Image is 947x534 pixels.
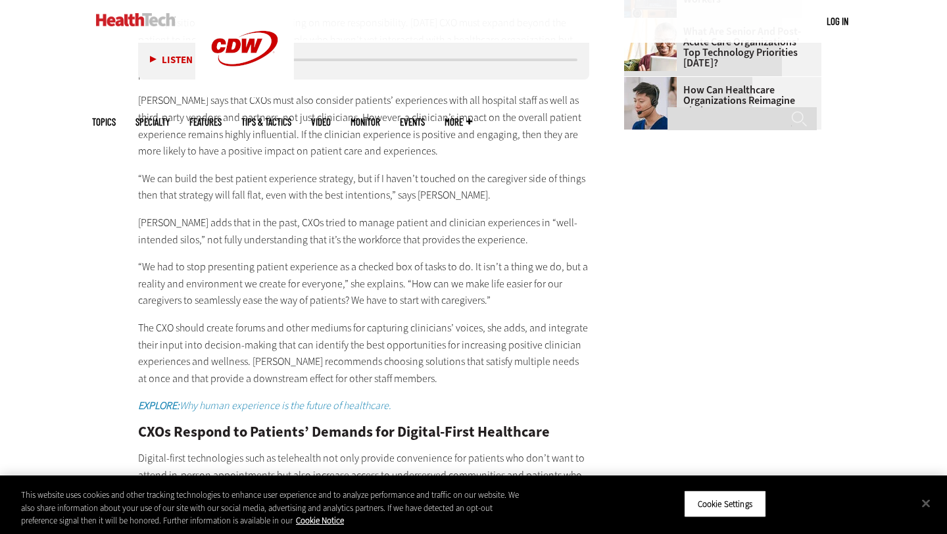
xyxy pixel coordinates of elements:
a: CDW [195,87,294,101]
p: Digital-first technologies such as telehealth not only provide convenience for patients who don’t... [138,450,589,500]
p: “We can build the best patient experience strategy, but if I haven’t touched on the caregiver sid... [138,170,589,204]
p: The CXO should create forums and other mediums for capturing clinicians’ voices, she adds, and in... [138,320,589,387]
a: MonITor [351,117,380,127]
a: Video [311,117,331,127]
a: Events [400,117,425,127]
div: User menu [827,14,848,28]
img: Healthcare contact center [624,77,677,130]
button: Cookie Settings [684,490,766,518]
p: “We had to stop presenting patient experience as a checked box of tasks to do. It isn’t a thing w... [138,258,589,309]
a: Features [189,117,222,127]
span: More [445,117,472,127]
a: Tips & Tactics [241,117,291,127]
strong: EXPLORE: [138,399,180,412]
div: This website uses cookies and other tracking technologies to enhance user experience and to analy... [21,489,521,527]
a: More information about your privacy [296,515,344,526]
span: Specialty [135,117,170,127]
a: Log in [827,15,848,27]
button: Close [911,489,940,518]
img: Home [96,13,176,26]
p: [PERSON_NAME] adds that in the past, CXOs tried to manage patient and clinician experiences in “w... [138,214,589,248]
h2: CXOs Respond to Patients’ Demands for Digital-First Healthcare [138,425,589,439]
span: Topics [92,117,116,127]
em: Why human experience is the future of healthcare. [138,399,391,412]
a: EXPLORE:Why human experience is the future of healthcare. [138,399,391,412]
